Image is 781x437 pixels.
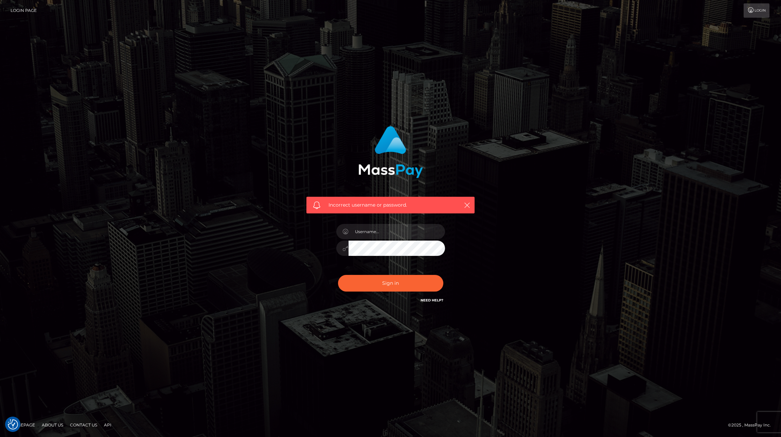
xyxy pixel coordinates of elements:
[67,420,100,430] a: Contact Us
[39,420,66,430] a: About Us
[7,420,38,430] a: Homepage
[338,275,443,292] button: Sign in
[8,419,18,430] img: Revisit consent button
[349,224,445,239] input: Username...
[101,420,114,430] a: API
[421,298,443,302] a: Need Help?
[11,3,37,18] a: Login Page
[8,419,18,430] button: Consent Preferences
[329,202,452,209] span: Incorrect username or password.
[358,126,423,178] img: MassPay Login
[744,3,769,18] a: Login
[728,421,776,429] div: © 2025 , MassPay Inc.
